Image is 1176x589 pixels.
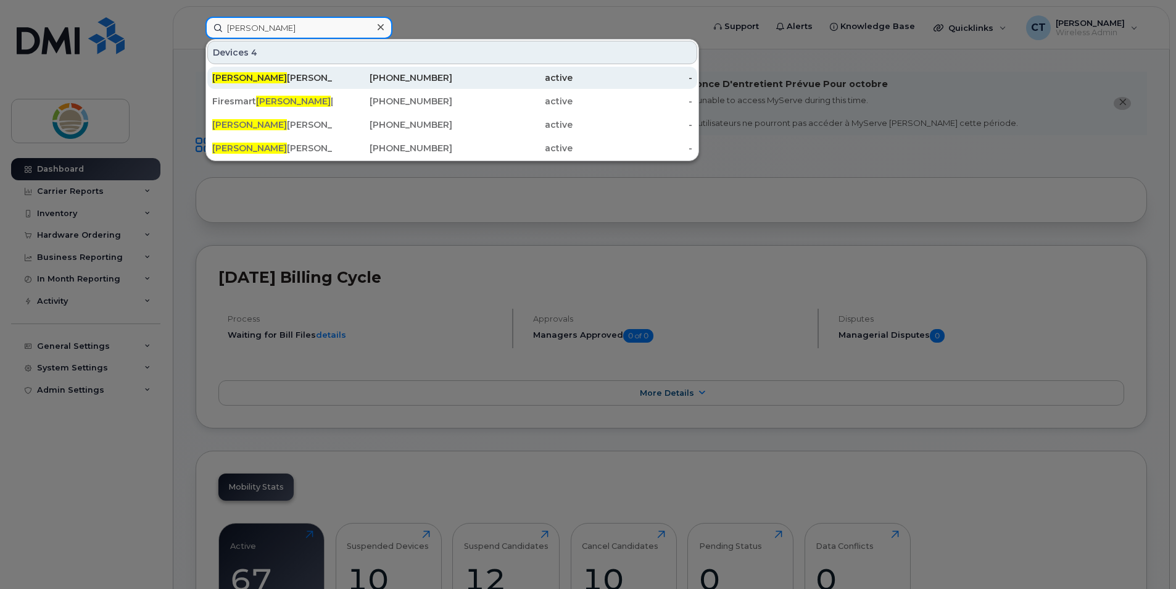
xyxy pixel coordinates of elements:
[452,95,573,107] div: active
[212,95,333,107] div: Firesmart [PERSON_NAME]
[333,119,453,131] div: [PHONE_NUMBER]
[452,72,573,84] div: active
[212,142,333,154] div: [PERSON_NAME]
[212,72,333,84] div: [PERSON_NAME]
[212,119,287,130] span: [PERSON_NAME]
[333,72,453,84] div: [PHONE_NUMBER]
[452,119,573,131] div: active
[251,46,257,59] span: 4
[573,119,693,131] div: -
[573,72,693,84] div: -
[207,137,697,159] a: [PERSON_NAME][PERSON_NAME][PHONE_NUMBER]active-
[212,119,333,131] div: [PERSON_NAME]
[207,90,697,112] a: Firesmart[PERSON_NAME][PERSON_NAME][PHONE_NUMBER]active-
[207,67,697,89] a: [PERSON_NAME][PERSON_NAME][PHONE_NUMBER]active-
[256,96,331,107] span: [PERSON_NAME]
[207,41,697,64] div: Devices
[452,142,573,154] div: active
[573,142,693,154] div: -
[207,114,697,136] a: [PERSON_NAME][PERSON_NAME][PHONE_NUMBER]active-
[212,72,287,83] span: [PERSON_NAME]
[212,143,287,154] span: [PERSON_NAME]
[573,95,693,107] div: -
[333,142,453,154] div: [PHONE_NUMBER]
[333,95,453,107] div: [PHONE_NUMBER]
